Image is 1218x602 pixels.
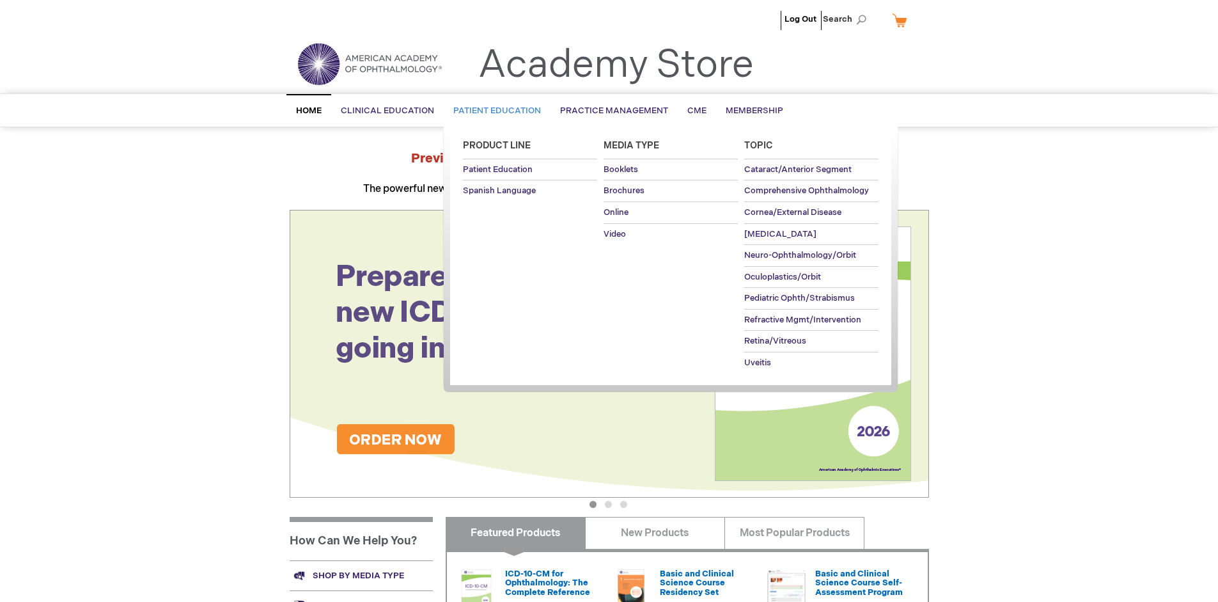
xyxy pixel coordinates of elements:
[604,164,638,175] span: Booklets
[604,207,629,218] span: Online
[744,229,816,239] span: [MEDICAL_DATA]
[815,569,903,598] a: Basic and Clinical Science Course Self-Assessment Program
[744,358,771,368] span: Uveitis
[560,106,668,116] span: Practice Management
[724,517,864,549] a: Most Popular Products
[463,140,531,151] span: Product Line
[687,106,707,116] span: CME
[589,501,597,508] button: 1 of 3
[341,106,434,116] span: Clinical Education
[660,569,734,598] a: Basic and Clinical Science Course Residency Set
[785,14,816,24] a: Log Out
[453,106,541,116] span: Patient Education
[620,501,627,508] button: 3 of 3
[744,315,861,325] span: Refractive Mgmt/Intervention
[744,250,856,260] span: Neuro-Ophthalmology/Orbit
[446,517,586,549] a: Featured Products
[505,569,590,598] a: ICD-10-CM for Ophthalmology: The Complete Reference
[585,517,725,549] a: New Products
[604,140,659,151] span: Media Type
[411,151,807,166] strong: Preview the at AAO 2025
[744,207,841,218] span: Cornea/External Disease
[290,517,433,560] h1: How Can We Help You?
[604,229,626,239] span: Video
[463,164,533,175] span: Patient Education
[726,106,783,116] span: Membership
[744,293,855,303] span: Pediatric Ophth/Strabismus
[463,186,536,196] span: Spanish Language
[744,336,806,346] span: Retina/Vitreous
[744,140,773,151] span: Topic
[478,42,754,88] a: Academy Store
[296,106,322,116] span: Home
[744,186,869,196] span: Comprehensive Ophthalmology
[290,560,433,590] a: Shop by media type
[604,186,644,196] span: Brochures
[823,6,871,32] span: Search
[744,272,821,282] span: Oculoplastics/Orbit
[605,501,612,508] button: 2 of 3
[744,164,852,175] span: Cataract/Anterior Segment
